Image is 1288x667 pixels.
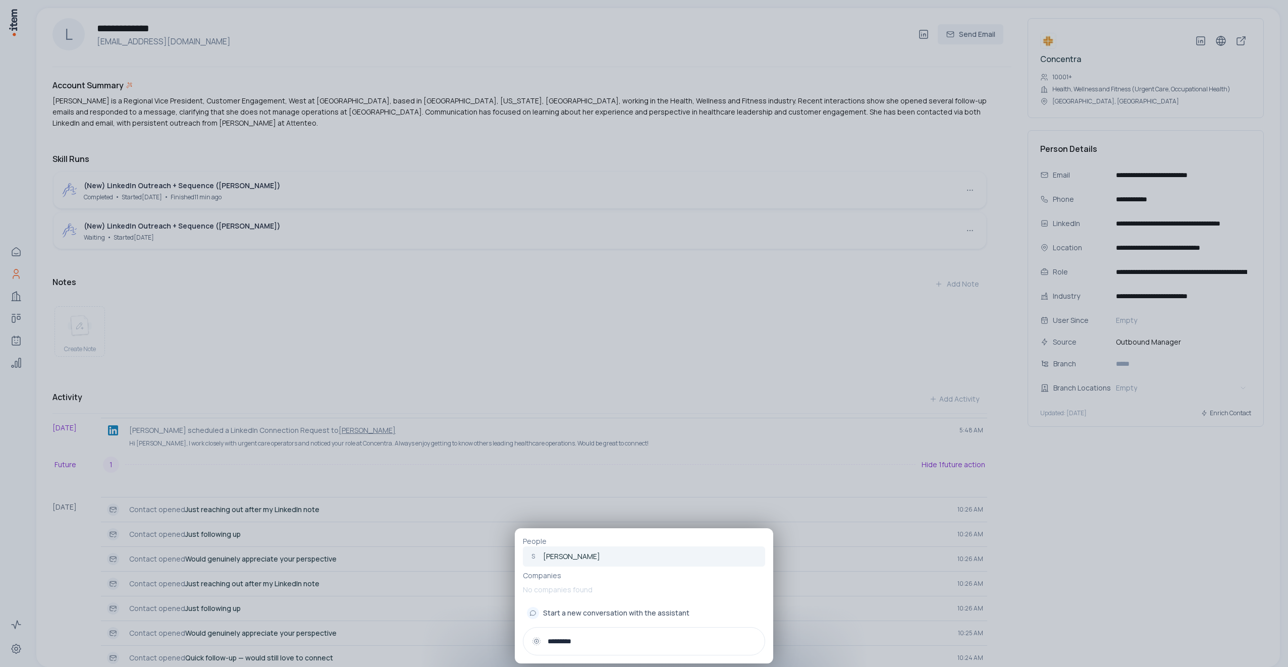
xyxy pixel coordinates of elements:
p: People [523,536,765,546]
div: S [527,550,539,563]
span: Start a new conversation with the assistant [543,608,689,618]
a: S[PERSON_NAME] [523,546,765,567]
p: [PERSON_NAME] [543,551,600,562]
button: Start a new conversation with the assistant [523,603,765,623]
p: No companies found [523,581,765,599]
div: PeopleS[PERSON_NAME]CompaniesNo companies foundStart a new conversation with the assistant [515,528,773,663]
p: Companies [523,571,765,581]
